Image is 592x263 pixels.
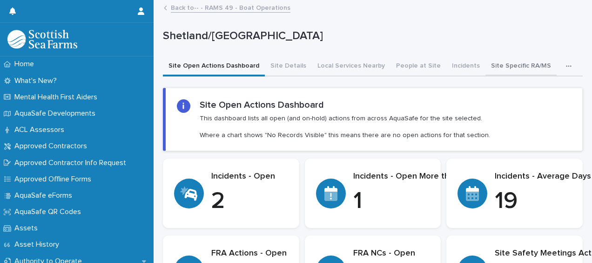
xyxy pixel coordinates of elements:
[163,57,265,76] button: Site Open Actions Dashboard
[11,93,105,102] p: Mental Health First Aiders
[485,57,557,76] button: Site Specific RA/MS
[11,208,88,216] p: AquaSafe QR Codes
[11,224,45,233] p: Assets
[7,30,77,48] img: bPIBxiqnSb2ggTQWdOVV
[353,172,467,182] p: Incidents - Open More than 90 Days
[11,191,80,200] p: AquaSafe eForms
[353,187,467,215] p: 1
[265,57,312,76] button: Site Details
[211,172,288,182] p: Incidents - Open
[163,29,579,43] p: Shetland/[GEOGRAPHIC_DATA]
[11,76,64,85] p: What's New?
[211,187,288,215] p: 2
[200,114,490,140] p: This dashboard lists all open (and on-hold) actions from across AquaSafe for the site selected. W...
[11,142,94,151] p: Approved Contractors
[11,109,103,118] p: AquaSafe Developments
[11,175,99,184] p: Approved Offline Forms
[211,249,288,259] p: FRA Actions - Open
[390,57,446,76] button: People at Site
[200,99,324,111] h2: Site Open Actions Dashboard
[171,2,290,13] a: Back to-- - RAMS 49 - Boat Operations
[312,57,390,76] button: Local Services Nearby
[11,159,134,167] p: Approved Contractor Info Request
[11,240,67,249] p: Asset History
[11,125,72,134] p: ACL Assessors
[11,60,41,69] p: Home
[353,249,430,259] p: FRA NCs - Open
[446,57,485,76] button: Incidents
